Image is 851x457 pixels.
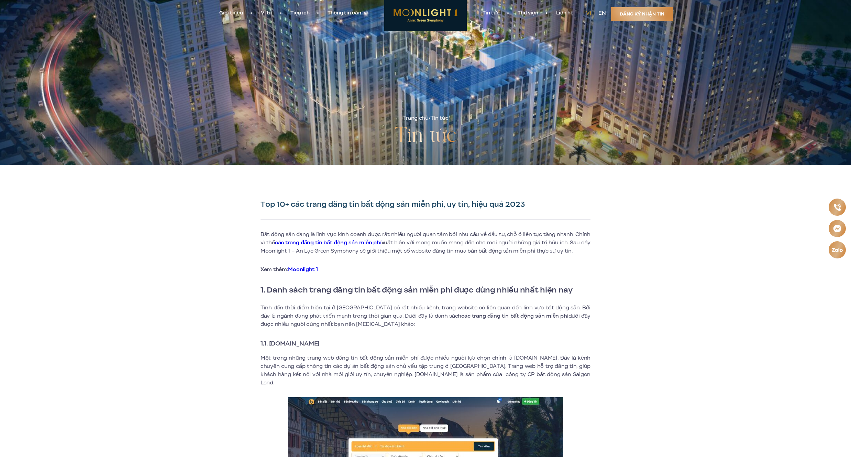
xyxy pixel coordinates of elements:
[431,114,449,122] span: Tin tức
[210,10,252,17] a: Giới thiệu
[261,230,590,255] p: Bất động sản đang là lĩnh vực kinh doanh được rất nhiều người quan tâm bởi nhu cầu về đầu tư, chỗ...
[261,284,573,296] strong: 1. Danh sách trang đăng tin bất động sản miễn phí được dùng nhiều nhất hiện nay
[281,10,319,17] a: Tiện ích
[261,304,590,328] p: Tính đến thời điểm hiện tại ở [GEOGRAPHIC_DATA] có rất nhiều kênh, trang website có liên quan đến...
[586,9,591,17] a: vi
[395,123,456,150] h2: Tin tức
[261,200,590,209] h1: Top 10+ các trang đăng tin bất động sản miễn phí, uy tín, hiệu quả 2023
[474,10,509,17] a: Tin tức
[833,203,841,211] img: Phone icon
[252,10,281,17] a: Vị trí
[611,7,673,21] a: Đăng ký nhận tin
[261,339,320,348] strong: 1.1. [DOMAIN_NAME]
[319,10,377,17] a: Thông tin căn hộ
[261,354,590,387] p: Một trong những trang web đăng tin bất động sản miễn phí được nhiều người lựa chọn chính là [DOMA...
[461,312,568,320] strong: các trang đăng tin bất động sản miễn phí
[547,10,583,17] a: Liên hệ
[261,266,318,273] strong: Xem thêm:
[833,224,841,233] img: Messenger icon
[598,9,606,17] a: en
[402,114,428,122] a: Trang chủ
[402,114,448,123] div: /
[275,239,382,246] a: các trang đăng tin bất động sản miễn phí
[509,10,547,17] a: Thư viện
[831,248,843,252] img: Zalo icon
[288,266,318,273] a: Moonlight 1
